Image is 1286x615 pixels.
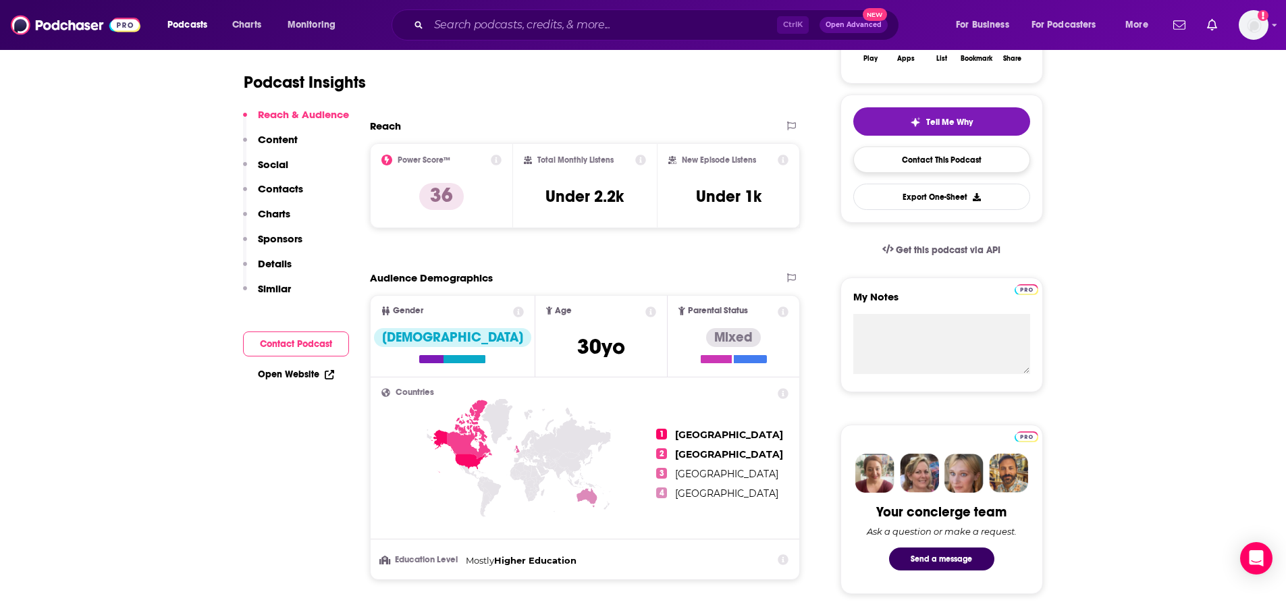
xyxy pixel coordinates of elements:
[853,184,1030,210] button: Export One-Sheet
[1015,429,1038,442] a: Pro website
[370,271,493,284] h2: Audience Demographics
[243,133,298,158] button: Content
[243,158,288,183] button: Social
[288,16,336,34] span: Monitoring
[258,257,292,270] p: Details
[370,119,401,132] h2: Reach
[243,282,291,307] button: Similar
[675,487,778,500] span: [GEOGRAPHIC_DATA]
[11,12,140,38] img: Podchaser - Follow, Share and Rate Podcasts
[863,55,878,63] div: Play
[1125,16,1148,34] span: More
[404,9,912,41] div: Search podcasts, credits, & more...
[1239,10,1268,40] img: User Profile
[1168,14,1191,36] a: Show notifications dropdown
[656,429,667,439] span: 1
[1240,542,1272,574] div: Open Intercom Messenger
[243,331,349,356] button: Contact Podcast
[258,158,288,171] p: Social
[989,454,1028,493] img: Jon Profile
[872,234,1012,267] a: Get this podcast via API
[537,155,614,165] h2: Total Monthly Listens
[258,182,303,195] p: Contacts
[398,155,450,165] h2: Power Score™
[258,232,302,245] p: Sponsors
[243,257,292,282] button: Details
[494,555,577,566] span: Higher Education
[853,290,1030,314] label: My Notes
[853,107,1030,136] button: tell me why sparkleTell Me Why
[1015,282,1038,295] a: Pro website
[900,454,939,493] img: Barbara Profile
[876,504,1007,520] div: Your concierge team
[820,17,888,33] button: Open AdvancedNew
[1032,16,1096,34] span: For Podcasters
[258,207,290,220] p: Charts
[926,117,973,128] span: Tell Me Why
[961,55,992,63] div: Bookmark
[1015,431,1038,442] img: Podchaser Pro
[393,306,423,315] span: Gender
[258,282,291,295] p: Similar
[158,14,225,36] button: open menu
[944,454,984,493] img: Jules Profile
[577,333,625,360] span: 30 yo
[223,14,269,36] a: Charts
[855,454,894,493] img: Sydney Profile
[396,388,434,397] span: Countries
[232,16,261,34] span: Charts
[863,8,887,21] span: New
[682,155,756,165] h2: New Episode Listens
[555,306,572,315] span: Age
[1003,55,1021,63] div: Share
[696,186,761,207] h3: Under 1k
[956,16,1009,34] span: For Business
[244,72,366,92] h1: Podcast Insights
[706,328,761,347] div: Mixed
[910,117,921,128] img: tell me why sparkle
[1239,10,1268,40] span: Logged in as Ashley_Beenen
[1015,284,1038,295] img: Podchaser Pro
[656,448,667,459] span: 2
[777,16,809,34] span: Ctrl K
[1258,10,1268,21] svg: Add a profile image
[1023,14,1116,36] button: open menu
[278,14,353,36] button: open menu
[675,429,783,441] span: [GEOGRAPHIC_DATA]
[826,22,882,28] span: Open Advanced
[243,207,290,232] button: Charts
[381,556,460,564] h3: Education Level
[656,487,667,498] span: 4
[1202,14,1223,36] a: Show notifications dropdown
[656,468,667,479] span: 3
[243,182,303,207] button: Contacts
[897,55,915,63] div: Apps
[889,547,994,570] button: Send a message
[867,526,1017,537] div: Ask a question or make a request.
[688,306,748,315] span: Parental Status
[946,14,1026,36] button: open menu
[545,186,624,207] h3: Under 2.2k
[419,183,464,210] p: 36
[896,244,1000,256] span: Get this podcast via API
[243,232,302,257] button: Sponsors
[853,146,1030,173] a: Contact This Podcast
[429,14,777,36] input: Search podcasts, credits, & more...
[243,108,349,133] button: Reach & Audience
[374,328,531,347] div: [DEMOGRAPHIC_DATA]
[258,108,349,121] p: Reach & Audience
[258,133,298,146] p: Content
[675,448,783,460] span: [GEOGRAPHIC_DATA]
[1239,10,1268,40] button: Show profile menu
[466,555,494,566] span: Mostly
[936,55,947,63] div: List
[675,468,778,480] span: [GEOGRAPHIC_DATA]
[1116,14,1165,36] button: open menu
[167,16,207,34] span: Podcasts
[258,369,334,380] a: Open Website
